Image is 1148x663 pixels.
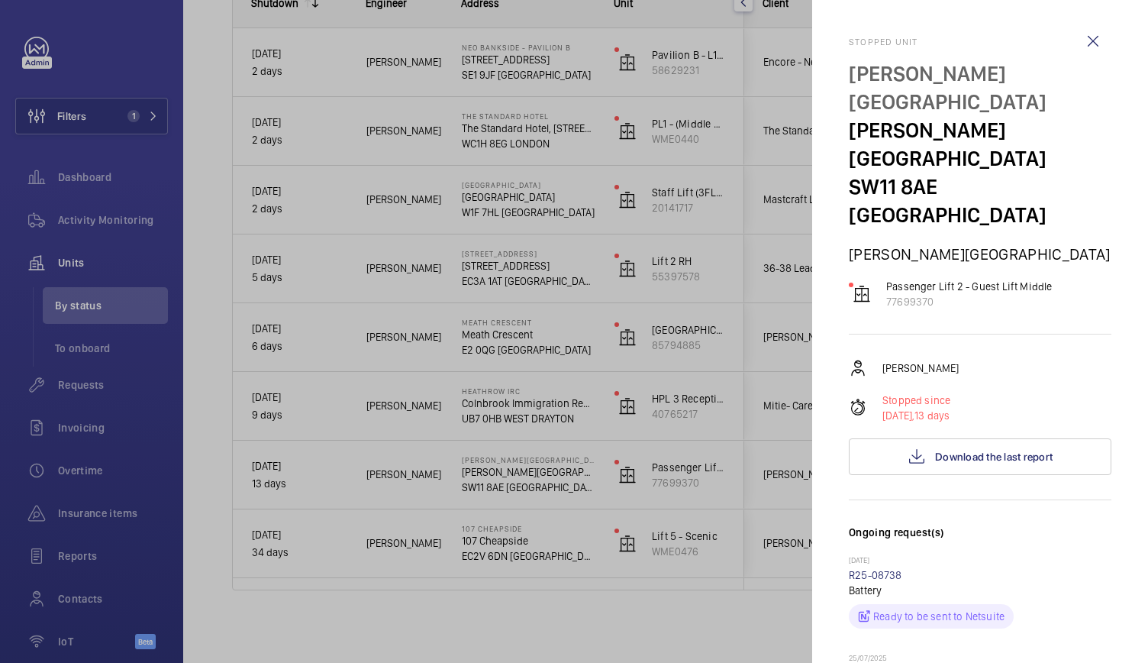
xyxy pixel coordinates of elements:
h3: Ongoing request(s) [849,525,1111,555]
h2: Stopped unit [849,37,1111,47]
p: Passenger Lift 2 - Guest Lift Middle [886,279,1053,294]
span: [DATE], [882,409,914,422]
p: SW11 8AE [GEOGRAPHIC_DATA] [849,173,1111,229]
p: [PERSON_NAME][GEOGRAPHIC_DATA] [849,60,1111,116]
p: Ready to be sent to Netsuite [873,609,1004,624]
img: elevator.svg [853,285,871,303]
button: Download the last report [849,438,1111,475]
p: Battery [849,583,1111,598]
p: [PERSON_NAME][GEOGRAPHIC_DATA] [849,244,1111,264]
p: 77699370 [886,294,1053,309]
span: Download the last report [935,451,1053,463]
p: Stopped since [882,393,950,408]
p: [DATE] [849,555,1111,568]
a: R25-08738 [849,569,902,581]
p: [PERSON_NAME] [882,361,959,376]
p: [PERSON_NAME][GEOGRAPHIC_DATA] [849,116,1111,173]
p: 13 days [882,408,950,423]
